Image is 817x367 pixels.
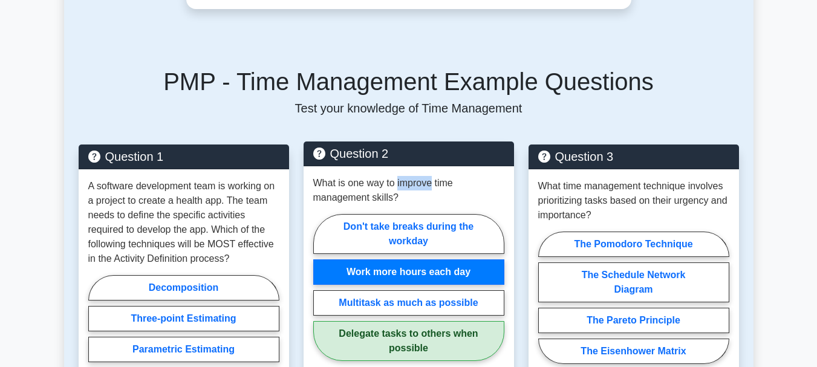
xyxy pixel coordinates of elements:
[313,176,504,205] p: What is one way to improve time management skills?
[313,321,504,361] label: Delegate tasks to others when possible
[313,290,504,316] label: Multitask as much as possible
[79,101,739,115] p: Test your knowledge of Time Management
[79,67,739,96] h5: PMP - Time Management Example Questions
[538,179,729,222] p: What time management technique involves prioritizing tasks based on their urgency and importance?
[538,308,729,333] label: The Pareto Principle
[88,337,279,362] label: Parametric Estimating
[88,149,279,164] h5: Question 1
[538,232,729,257] label: The Pomodoro Technique
[313,146,504,161] h5: Question 2
[538,262,729,302] label: The Schedule Network Diagram
[313,259,504,285] label: Work more hours each day
[313,214,504,254] label: Don't take breaks during the workday
[88,275,279,300] label: Decomposition
[88,306,279,331] label: Three-point Estimating
[538,339,729,364] label: The Eisenhower Matrix
[88,179,279,266] p: A software development team is working on a project to create a health app. The team needs to def...
[538,149,729,164] h5: Question 3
